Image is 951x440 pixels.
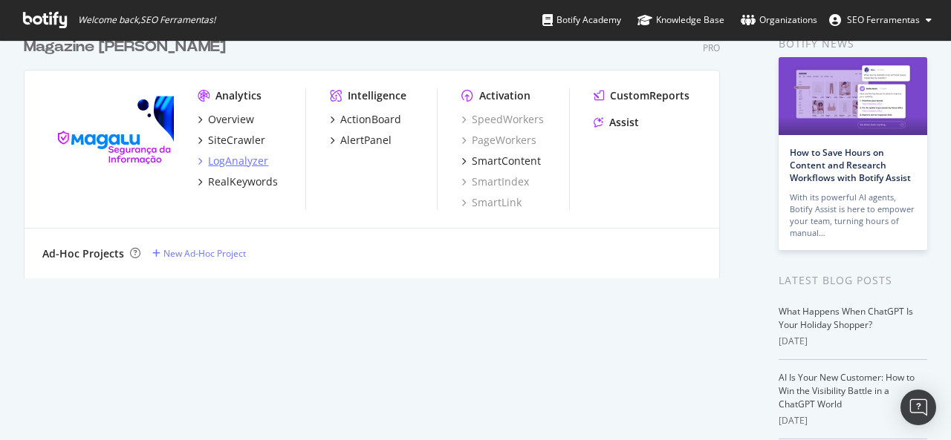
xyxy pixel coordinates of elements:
a: PageWorkers [461,133,536,148]
div: SmartContent [472,154,541,168]
div: Latest Blog Posts [779,272,927,289]
a: New Ad-Hoc Project [152,247,246,260]
div: [DATE] [779,414,927,427]
div: Intelligence [348,88,406,103]
a: LogAnalyzer [198,154,268,168]
div: RealKeywords [208,174,278,189]
a: Assist [594,115,639,130]
div: Ad-Hoc Projects [42,246,124,261]
a: SmartLink [461,195,522,210]
div: grid [24,19,732,278]
div: Overview [208,112,254,127]
div: Botify Academy [542,13,621,27]
div: [DATE] [779,335,927,348]
img: magazineluiza.com.br [42,88,174,194]
div: Open Intercom Messenger [900,390,936,425]
div: Knowledge Base [637,13,724,27]
img: How to Save Hours on Content and Research Workflows with Botify Assist [779,57,927,135]
button: SEO Ferramentas [817,8,944,32]
a: ActionBoard [330,112,401,127]
div: AlertPanel [340,133,392,148]
span: Welcome back, SEO Ferramentas ! [78,14,215,26]
a: Magazine [PERSON_NAME] [24,36,232,58]
div: Pro [703,42,720,54]
div: SiteCrawler [208,133,265,148]
div: LogAnalyzer [208,154,268,168]
div: Activation [479,88,530,103]
div: Analytics [215,88,262,103]
div: Magazine [PERSON_NAME] [24,36,226,58]
a: Overview [198,112,254,127]
div: With its powerful AI agents, Botify Assist is here to empower your team, turning hours of manual… [790,191,916,239]
a: How to Save Hours on Content and Research Workflows with Botify Assist [790,146,911,184]
div: New Ad-Hoc Project [163,247,246,260]
a: SmartContent [461,154,541,168]
a: SmartIndex [461,174,529,189]
div: Botify news [779,36,927,52]
div: Organizations [741,13,817,27]
span: SEO Ferramentas [847,13,920,26]
a: AlertPanel [330,133,392,148]
a: SiteCrawler [198,133,265,148]
a: SpeedWorkers [461,112,544,127]
div: CustomReports [610,88,689,103]
a: What Happens When ChatGPT Is Your Holiday Shopper? [779,305,913,331]
a: RealKeywords [198,174,278,189]
a: AI Is Your New Customer: How to Win the Visibility Battle in a ChatGPT World [779,371,915,410]
div: Assist [609,115,639,130]
div: ActionBoard [340,112,401,127]
a: CustomReports [594,88,689,103]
